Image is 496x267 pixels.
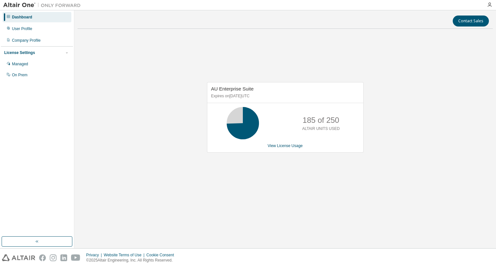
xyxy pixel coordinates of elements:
[86,258,178,263] p: © 2025 Altair Engineering, Inc. All Rights Reserved.
[12,26,32,31] div: User Profile
[104,252,146,258] div: Website Terms of Use
[50,254,57,261] img: instagram.svg
[39,254,46,261] img: facebook.svg
[4,50,35,55] div: License Settings
[2,254,35,261] img: altair_logo.svg
[146,252,178,258] div: Cookie Consent
[71,254,80,261] img: youtube.svg
[86,252,104,258] div: Privacy
[302,126,340,132] p: ALTAIR UNITS USED
[60,254,67,261] img: linkedin.svg
[211,86,254,91] span: AU Enterprise Suite
[453,16,489,27] button: Contact Sales
[12,38,41,43] div: Company Profile
[268,144,303,148] a: View License Usage
[12,61,28,67] div: Managed
[211,93,358,99] p: Expires on [DATE] UTC
[12,15,32,20] div: Dashboard
[303,115,339,126] p: 185 of 250
[3,2,84,8] img: Altair One
[12,72,27,78] div: On Prem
